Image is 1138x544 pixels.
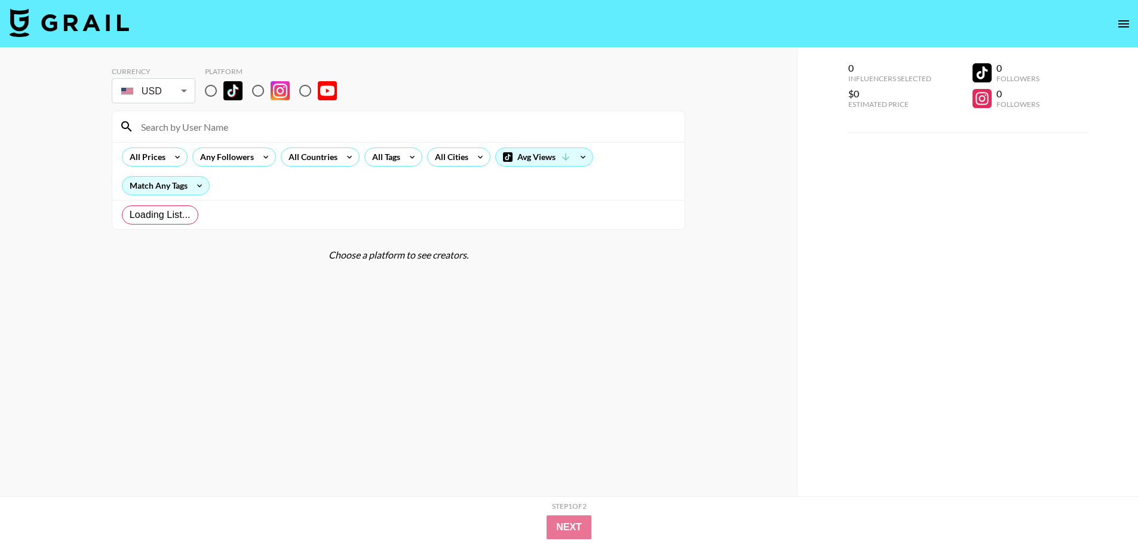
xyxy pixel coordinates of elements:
div: Any Followers [193,148,256,166]
div: $0 [848,88,931,100]
div: All Cities [428,148,471,166]
div: Followers [996,74,1039,83]
div: Platform [205,67,346,76]
div: Estimated Price [848,100,931,109]
img: Grail Talent [10,8,129,37]
div: Followers [996,100,1039,109]
img: YouTube [318,81,337,100]
div: USD [114,81,193,102]
div: All Countries [281,148,340,166]
div: 0 [996,62,1039,74]
div: Match Any Tags [122,177,209,195]
div: Choose a platform to see creators. [112,249,685,261]
div: Avg Views [496,148,593,166]
div: Influencers Selected [848,74,931,83]
div: 0 [996,88,1039,100]
img: TikTok [223,81,243,100]
div: Step 1 of 2 [552,502,587,511]
button: open drawer [1112,12,1136,36]
img: Instagram [271,81,290,100]
div: 0 [848,62,931,74]
div: All Tags [365,148,403,166]
div: Currency [112,67,195,76]
div: All Prices [122,148,168,166]
input: Search by User Name [134,117,677,136]
span: Loading List... [130,208,191,222]
button: Next [547,515,591,539]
